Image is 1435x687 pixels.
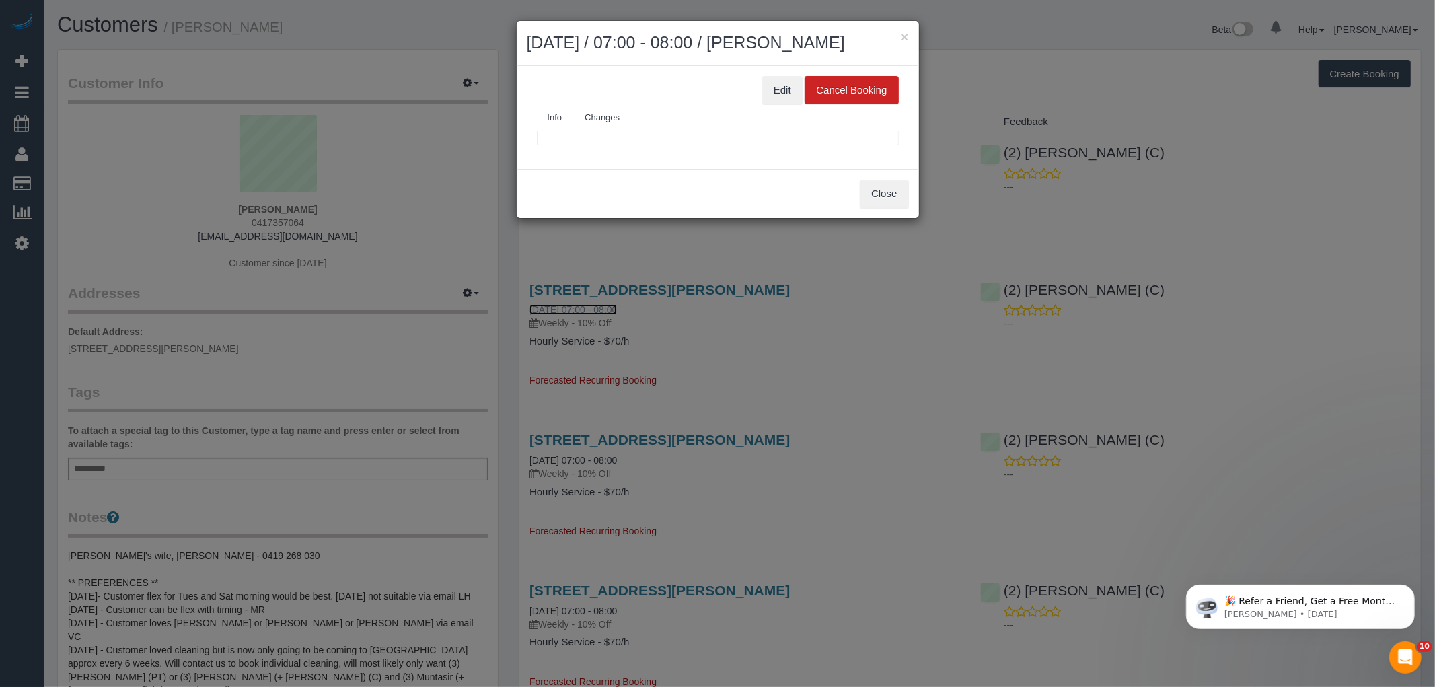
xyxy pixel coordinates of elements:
[548,112,562,122] span: Info
[805,76,898,104] button: Cancel Booking
[762,76,803,104] button: Edit
[585,112,620,122] span: Changes
[537,104,573,132] a: Info
[900,30,908,44] button: ×
[1166,556,1435,651] iframe: Intercom notifications message
[1389,641,1422,674] iframe: Intercom live chat
[1417,641,1432,652] span: 10
[860,180,908,208] button: Close
[574,104,630,132] a: Changes
[527,31,909,55] h2: [DATE] / 07:00 - 08:00 / [PERSON_NAME]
